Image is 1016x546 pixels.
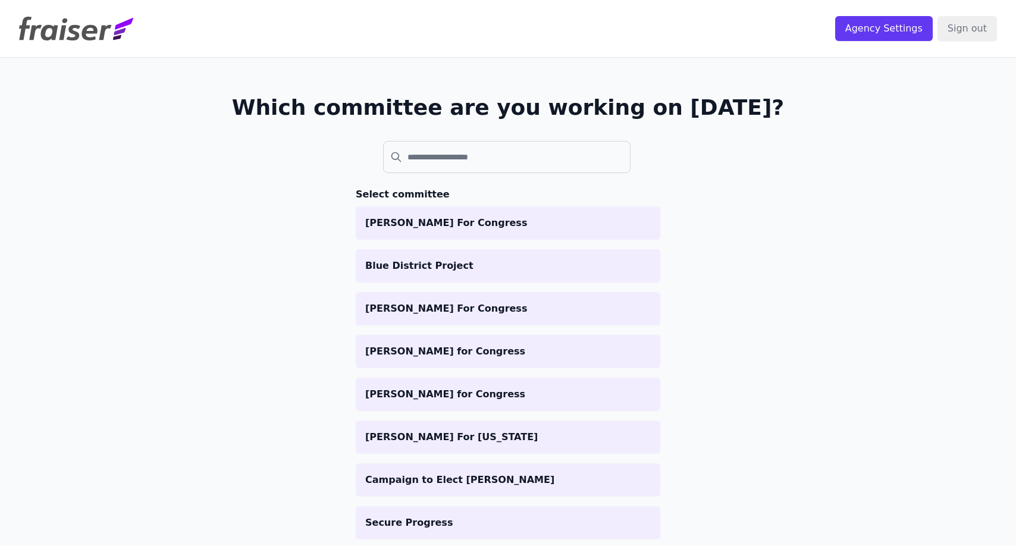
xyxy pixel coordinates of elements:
[356,206,660,240] a: [PERSON_NAME] For Congress
[356,335,660,368] a: [PERSON_NAME] for Congress
[365,430,651,444] p: [PERSON_NAME] For [US_STATE]
[365,473,651,487] p: Campaign to Elect [PERSON_NAME]
[232,96,785,120] h1: Which committee are you working on [DATE]?
[835,16,933,41] input: Agency Settings
[356,249,660,283] a: Blue District Project
[356,378,660,411] a: [PERSON_NAME] for Congress
[365,387,651,401] p: [PERSON_NAME] for Congress
[356,421,660,454] a: [PERSON_NAME] For [US_STATE]
[356,506,660,539] a: Secure Progress
[365,302,651,316] p: [PERSON_NAME] For Congress
[356,187,660,202] h3: Select committee
[937,16,997,41] input: Sign out
[365,259,651,273] p: Blue District Project
[356,292,660,325] a: [PERSON_NAME] For Congress
[365,344,651,359] p: [PERSON_NAME] for Congress
[365,516,651,530] p: Secure Progress
[19,17,133,40] img: Fraiser Logo
[356,463,660,497] a: Campaign to Elect [PERSON_NAME]
[365,216,651,230] p: [PERSON_NAME] For Congress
